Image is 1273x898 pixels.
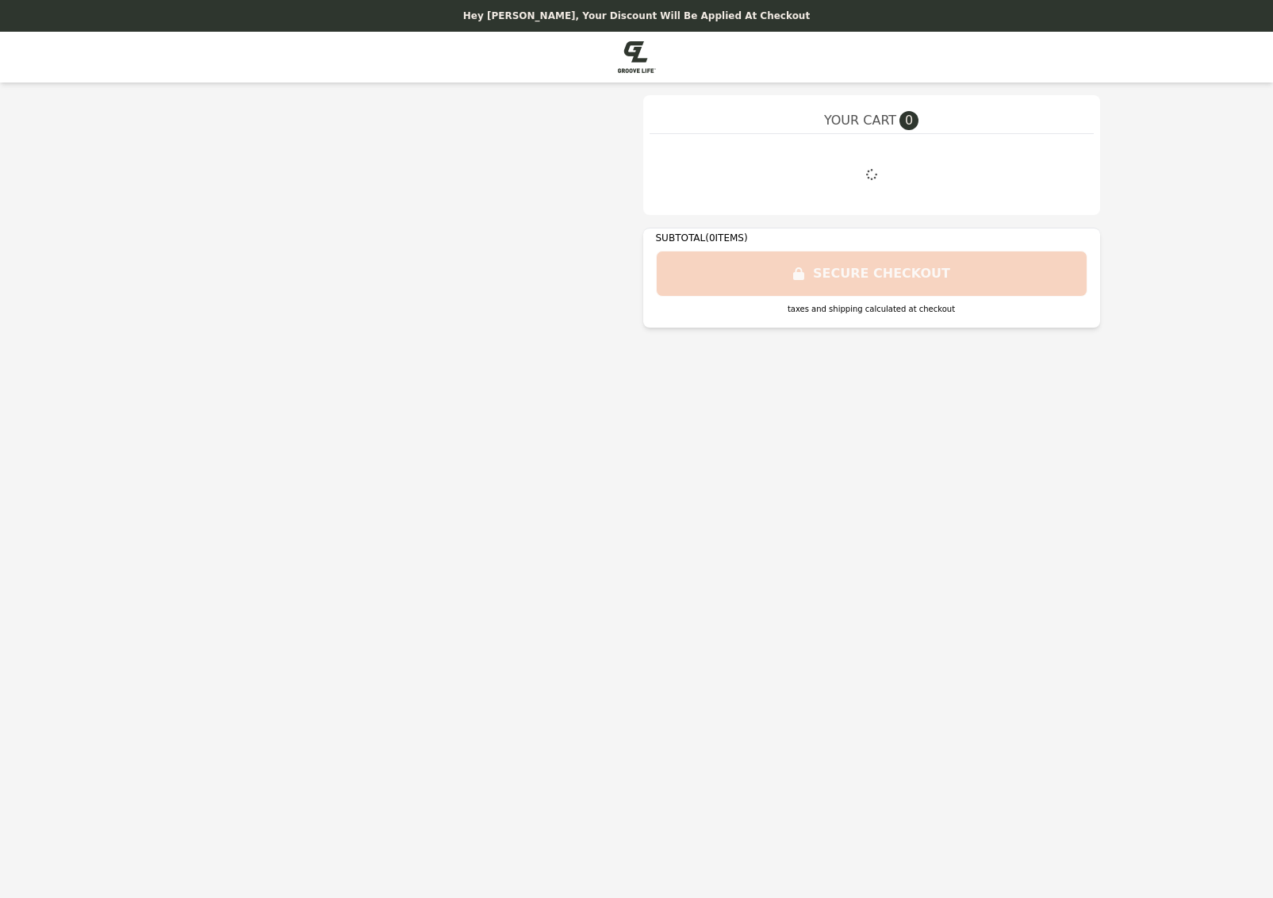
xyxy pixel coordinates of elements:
[899,111,918,130] span: 0
[656,232,706,244] span: SUBTOTAL
[705,232,747,244] span: ( 0 ITEMS)
[824,111,896,130] span: YOUR CART
[10,10,1263,22] p: Hey [PERSON_NAME], your discount will be applied at checkout
[656,303,1087,315] div: taxes and shipping calculated at checkout
[618,41,656,73] img: Brand Logo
